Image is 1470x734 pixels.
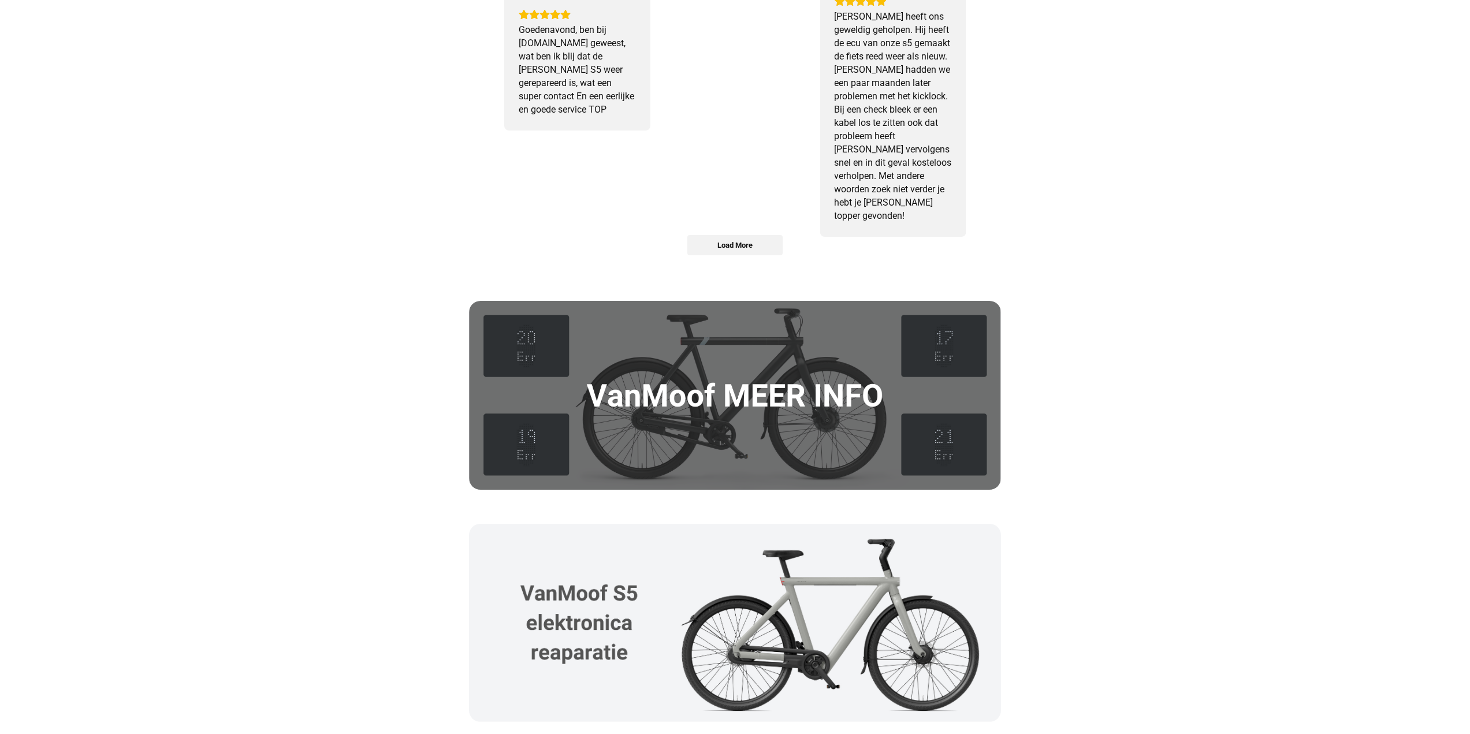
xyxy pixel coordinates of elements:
[834,10,951,222] div: [PERSON_NAME] heeft ons geweldig geholpen. Hij heeft de ecu van onze s5 gemaakt de fiets reed wee...
[519,9,636,20] div: Rating: 5.0 out of 5
[469,524,1001,721] img: vanmoofs5.png
[519,23,636,116] div: Goedenavond, ben bij [DOMAIN_NAME] geweest, wat ben ik blij dat de [PERSON_NAME] S5 weer gerepare...
[469,301,1001,490] img: Vanmoff_4_jsl2b9.png
[717,240,753,250] span: Load More
[687,235,783,255] button: Load More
